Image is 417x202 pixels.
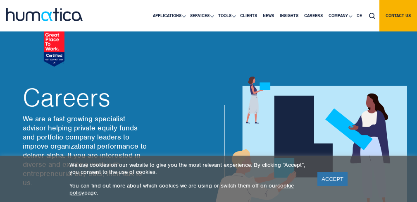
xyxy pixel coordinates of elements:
span: DE [357,13,362,18]
img: logo [6,8,83,21]
h2: Careers [23,85,147,110]
p: We are a fast growing specialist advisor helping private equity funds and portfolio company leade... [23,114,147,187]
a: cookie policy [69,182,294,196]
p: You can find out more about which cookies we are using or switch them off on our page. [69,182,307,196]
img: search_icon [369,13,375,19]
a: ACCEPT [317,172,348,186]
p: We use cookies on our website to give you the most relevant experience. By clicking “Accept”, you... [69,161,307,176]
